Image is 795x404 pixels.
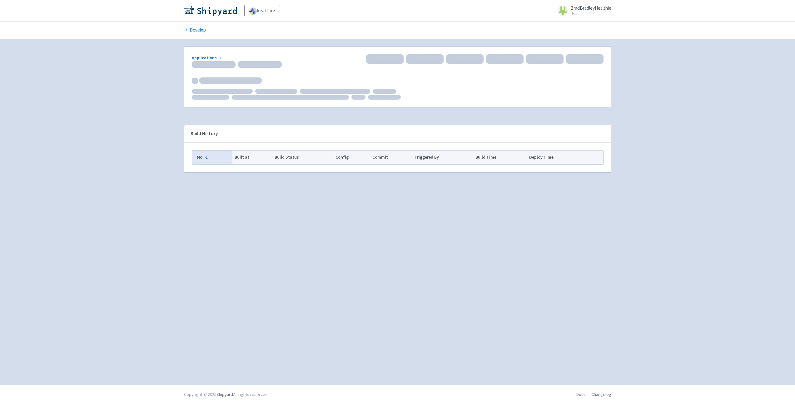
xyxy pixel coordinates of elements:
th: Commit [370,150,413,164]
img: Shipyard logo [184,6,237,16]
a: BradBradleyHealthie User [554,6,611,16]
a: Applications [192,55,223,61]
span: BradBradleyHealthie [570,5,611,11]
div: Copyright © 2025 All rights reserved. [184,391,269,398]
th: Build Status [273,150,334,164]
th: Deploy Time [527,150,588,164]
button: No. [197,154,231,160]
th: Config [334,150,370,164]
small: User [570,12,611,16]
th: Built at [232,150,272,164]
a: healthie [244,5,280,16]
a: Docs [576,392,586,397]
a: Develop [184,22,206,39]
th: Triggered By [413,150,474,164]
div: Build History [191,130,595,137]
th: Build Time [474,150,527,164]
a: Changelog [591,392,611,397]
a: Shipyard [216,392,233,397]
